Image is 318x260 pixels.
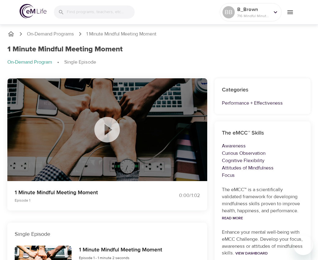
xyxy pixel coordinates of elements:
[222,99,303,107] p: Performance + Effectiveness
[7,59,52,66] p: On-Demand Program
[27,31,74,38] a: On-Demand Programs
[222,150,303,157] p: Curious Observation
[222,86,303,95] h6: Categories
[86,31,156,38] p: 1 Minute Mindful Meeting Moment
[159,192,200,199] div: 0:00 / 1:02
[222,172,303,179] p: Focus
[222,129,303,138] h6: The eMCC™ Skills
[15,198,152,203] p: Episode 1
[7,59,311,66] nav: breadcrumb
[7,30,311,38] nav: breadcrumb
[15,188,152,197] p: 1 Minute Mindful Meeting Moment
[223,6,235,18] div: BB
[15,230,200,238] p: Single Episode
[7,45,123,54] h1: 1 Minute Mindful Meeting Moment
[294,236,313,255] iframe: Button to launch messaging window
[282,4,298,20] button: menu
[222,229,303,257] p: Enhance your mental well-being with eMCC Challenge. Develop your focus, awareness or attitudes of...
[79,246,162,254] h6: 1 Minute Mindful Meeting Moment
[222,157,303,164] p: Cognitive Flexibility
[222,164,303,172] p: Attitudes of Mindfulness
[20,4,47,18] img: logo
[222,216,243,221] a: Read More
[222,142,303,150] p: Awareness
[67,6,135,19] input: Find programs, teachers, etc...
[237,6,270,13] p: B_Brown
[235,251,268,256] a: View Dashboard
[222,186,303,221] p: The eMCC™ is a scientifically validated framework for developing mindfulness skills proven to imp...
[64,59,96,66] p: Single Episode
[237,13,270,19] p: 716 Mindful Minutes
